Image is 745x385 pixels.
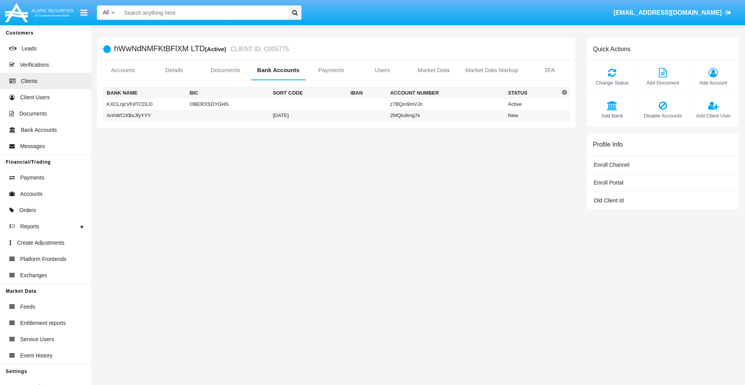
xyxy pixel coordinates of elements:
span: Add Account [692,79,735,86]
h5: hWwNdNMFKtBFlXM LTD [114,45,289,54]
td: 2MQlu9mg7k [387,110,505,121]
a: Accounts [97,61,149,79]
a: 2FA [524,61,575,79]
span: Platform Frontends [20,255,66,263]
span: Messages [20,142,45,150]
a: [EMAIL_ADDRESS][DOMAIN_NAME] [610,2,735,24]
a: Documents [200,61,251,79]
th: Status [505,87,560,99]
img: Logo image [4,1,74,24]
span: Bank Accounts [21,126,57,134]
a: Market Data [408,61,459,79]
a: Market Data Markup [459,61,524,79]
a: Users [357,61,408,79]
th: IBAN [347,87,387,99]
th: Account Number [387,87,505,99]
span: Payments [20,174,44,182]
span: Create Adjustments [17,239,64,247]
span: [EMAIL_ADDRESS][DOMAIN_NAME] [613,9,722,16]
a: Bank Accounts [251,61,306,79]
span: Add Bank [591,112,633,119]
a: All [97,9,120,17]
td: AnhWCiXBxJfyYYY [104,110,187,121]
h6: Quick Actions [593,45,631,53]
th: Sort Code [270,87,347,99]
span: Service Users [20,335,54,344]
span: Client Users [20,93,50,102]
div: (Active) [205,45,229,54]
input: Search [120,5,286,20]
td: OBERXSDYGHS [187,98,270,110]
span: Add Document [641,79,684,86]
a: Payments [306,61,357,79]
h6: Profile Info [593,141,622,148]
span: Old Client Id [594,197,624,204]
td: Active [505,98,560,110]
span: Disable Accounts [641,112,684,119]
small: CLIENT ID: C005775 [229,46,289,52]
span: Entitlement reports [20,319,66,327]
span: Leads [22,45,36,53]
span: Change Status [591,79,633,86]
span: Orders [19,206,36,214]
span: Reports [20,223,39,231]
span: All [103,9,109,16]
td: [DATE] [270,110,347,121]
span: Clients [21,77,38,85]
td: New [505,110,560,121]
span: Feeds [20,303,35,311]
span: Exchanges [20,271,47,280]
span: Enroll Portal [594,180,623,186]
span: Accounts [20,190,43,198]
th: BIC [187,87,270,99]
td: KXCLnjcVFdTCDLO [104,98,187,110]
span: Verifications [20,61,49,69]
td: z7BQm9mVJn [387,98,505,110]
span: Add Client User [692,112,735,119]
th: Bank Name [104,87,187,99]
a: Details [149,61,200,79]
span: Enroll Channel [594,162,629,168]
span: Documents [19,110,47,118]
span: Event History [20,352,52,360]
